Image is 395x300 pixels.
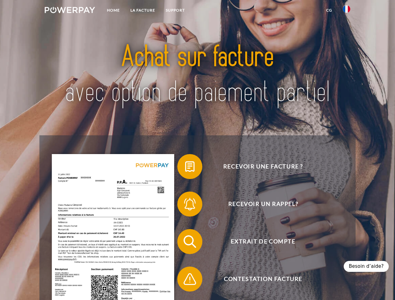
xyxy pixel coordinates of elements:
a: Home [102,5,125,16]
button: Contestation Facture [177,267,340,292]
img: qb_search.svg [182,234,198,249]
a: CG [321,5,337,16]
button: Extrait de compte [177,229,340,254]
span: Contestation Facture [186,267,340,292]
img: logo-powerpay-white.svg [45,7,95,13]
div: Besoin d’aide? [344,261,389,272]
a: Support [160,5,190,16]
span: Extrait de compte [186,229,340,254]
button: Recevoir un rappel? [177,192,340,217]
button: Recevoir une facture ? [177,154,340,179]
img: qb_bill.svg [182,159,198,174]
img: fr [343,5,350,13]
img: qb_bell.svg [182,196,198,212]
a: LA FACTURE [125,5,160,16]
img: qb_warning.svg [182,271,198,287]
span: Recevoir une facture ? [186,154,340,179]
img: title-powerpay_fr.svg [60,30,335,120]
span: Recevoir un rappel? [186,192,340,217]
